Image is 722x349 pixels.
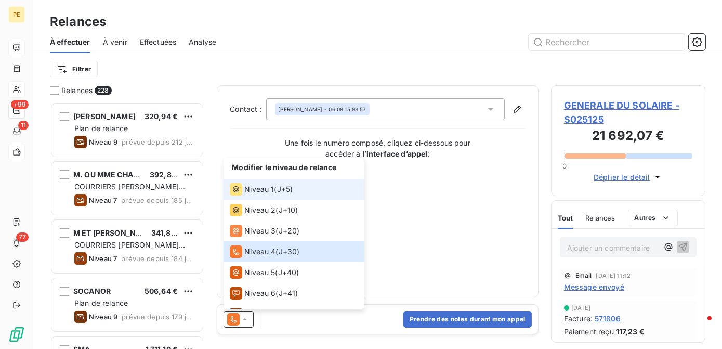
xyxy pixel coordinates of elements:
[575,273,592,279] span: Email
[277,184,293,195] span: J+5 )
[89,254,117,263] span: Niveau 7
[595,313,621,324] span: 571806
[279,226,300,236] span: J+20 )
[564,313,593,324] span: Facture :
[403,311,532,328] button: Prendre des notes durant mon appel
[189,37,216,47] span: Analyse
[151,228,182,237] span: 341,82 €
[145,112,178,121] span: 320,94 €
[230,266,299,279] div: (
[529,34,685,50] input: Rechercher
[122,138,194,146] span: prévue depuis 212 jours
[73,287,111,295] span: SOCANOR
[11,100,29,109] span: +99
[278,267,299,278] span: J+40 )
[74,182,185,201] span: COURRIERS [PERSON_NAME] EXCLUSIFS
[230,104,266,114] label: Contact :
[150,170,181,179] span: 392,81 €
[585,214,615,222] span: Relances
[564,126,692,147] h3: 21 692,07 €
[279,247,300,257] span: J+30 )
[558,214,573,222] span: Tout
[564,98,692,126] span: GENERALE DU SOLAIRE - S025125
[74,299,128,307] span: Plan de relance
[230,245,299,258] div: (
[244,247,275,257] span: Niveau 4
[244,184,274,195] span: Niveau 1
[687,314,712,339] iframe: Intercom live chat
[50,37,90,47] span: À effectuer
[73,170,150,179] span: M. OU MME CHAMEN
[122,313,194,321] span: prévue depuis 179 jours
[244,288,275,299] span: Niveau 6
[74,240,185,260] span: COURRIERS [PERSON_NAME] EXCLUSIFS
[8,326,25,343] img: Logo LeanPay
[230,204,298,216] div: (
[366,149,428,158] strong: interface d’appel
[73,112,136,121] span: [PERSON_NAME]
[61,85,93,96] span: Relances
[73,228,155,237] span: M ET [PERSON_NAME]
[103,37,127,47] span: À venir
[232,163,336,172] span: Modifier le niveau de relance
[50,61,98,77] button: Filtrer
[274,137,482,159] p: Une fois le numéro composé, cliquez ci-dessous pour accéder à l’ :
[140,37,177,47] span: Effectuées
[230,308,298,320] div: (
[18,121,29,130] span: 11
[562,162,567,170] span: 0
[8,6,25,23] div: PE
[145,287,178,295] span: 506,64 €
[121,254,194,263] span: prévue depuis 184 jours
[279,288,298,299] span: J+41 )
[74,124,128,133] span: Plan de relance
[628,210,678,226] button: Autres
[95,86,111,95] span: 228
[230,287,298,300] div: (
[278,106,322,113] span: [PERSON_NAME]
[590,171,666,183] button: Déplier le détail
[278,106,366,113] div: - 06 08 15 83 57
[244,226,275,236] span: Niveau 3
[564,281,624,292] span: Message envoyé
[571,305,591,311] span: [DATE]
[121,196,194,204] span: prévue depuis 185 jours
[244,205,275,215] span: Niveau 2
[50,12,106,31] h3: Relances
[230,225,299,237] div: (
[16,232,29,242] span: 77
[564,326,614,337] span: Paiement reçu
[50,102,204,349] div: grid
[616,326,645,337] span: 117,23 €
[230,183,293,196] div: (
[89,313,117,321] span: Niveau 9
[244,267,275,278] span: Niveau 5
[89,196,117,204] span: Niveau 7
[89,138,117,146] span: Niveau 9
[279,205,298,215] span: J+10 )
[594,172,650,183] span: Déplier le détail
[596,273,631,279] span: [DATE] 11:12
